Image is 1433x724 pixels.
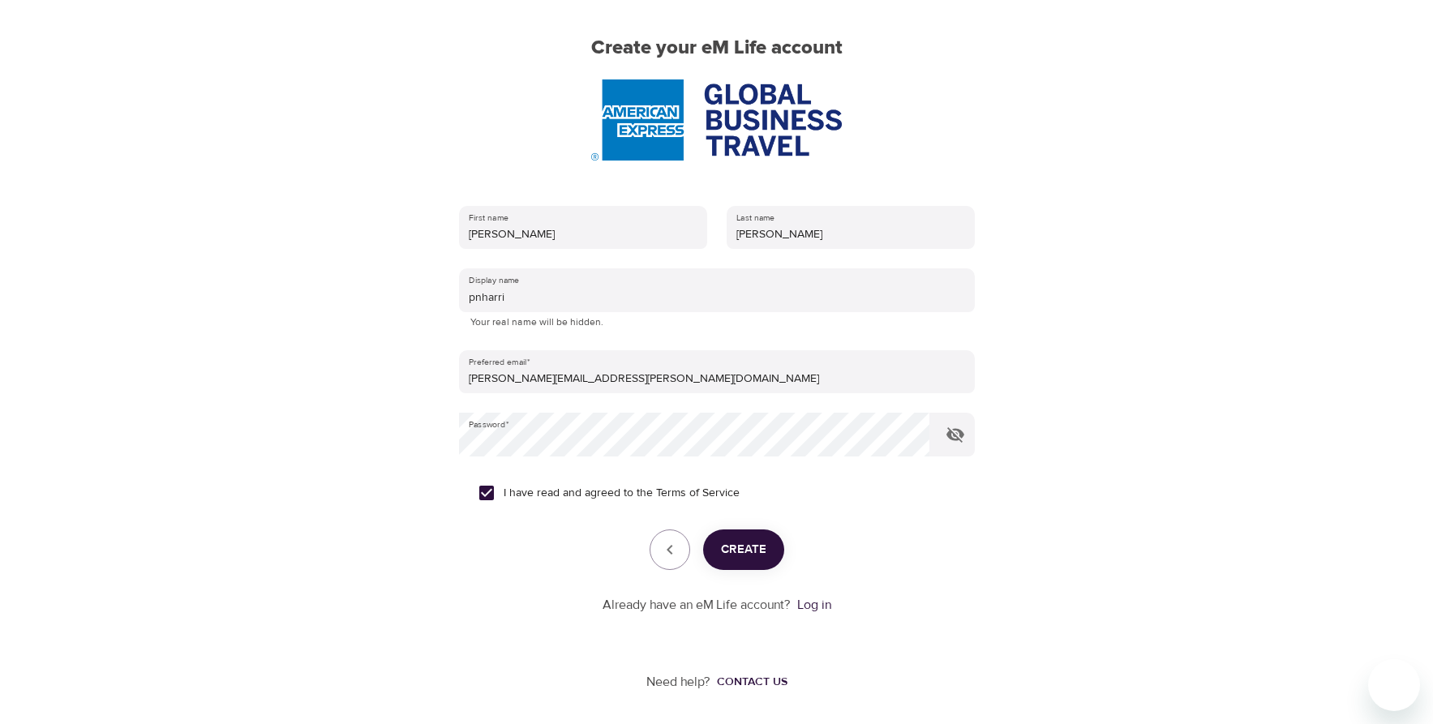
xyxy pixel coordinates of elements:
[710,674,787,690] a: Contact us
[591,79,841,161] img: AmEx%20GBT%20logo.png
[646,673,710,692] p: Need help?
[603,596,791,615] p: Already have an eM Life account?
[717,674,787,690] div: Contact us
[1368,659,1420,711] iframe: Button to launch messaging window
[433,36,1001,60] h2: Create your eM Life account
[504,485,740,502] span: I have read and agreed to the
[797,597,831,613] a: Log in
[703,529,784,570] button: Create
[721,539,766,560] span: Create
[470,315,963,331] p: Your real name will be hidden.
[656,485,740,502] a: Terms of Service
